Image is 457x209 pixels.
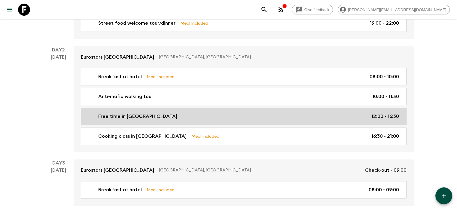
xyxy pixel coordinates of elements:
p: Meal Included [147,186,175,193]
p: 16:30 - 21:00 [371,133,399,140]
a: Give feedback [292,5,333,14]
p: Meal Included [147,73,175,80]
a: Breakfast at hotelMeal Included08:00 - 10:00 [81,68,407,85]
p: Breakfast at hotel [98,73,142,80]
span: [PERSON_NAME][EMAIL_ADDRESS][DOMAIN_NAME] [345,8,449,12]
button: menu [4,4,16,16]
p: Anti-mafia walking tour [98,93,153,100]
p: 10:00 - 11:30 [372,93,399,100]
p: Day 2 [44,46,74,54]
a: Eurostars [GEOGRAPHIC_DATA][GEOGRAPHIC_DATA], [GEOGRAPHIC_DATA] [74,46,414,68]
div: [PERSON_NAME][EMAIL_ADDRESS][DOMAIN_NAME] [338,5,450,14]
p: Day 3 [44,159,74,167]
p: Meal Included [180,20,208,26]
a: Street food welcome tour/dinnerMeal Included19:00 - 22:00 [81,14,407,32]
p: Eurostars [GEOGRAPHIC_DATA] [81,54,154,61]
p: Free time in [GEOGRAPHIC_DATA] [98,113,177,120]
p: Meal Included [191,133,219,140]
p: Eurostars [GEOGRAPHIC_DATA] [81,167,154,174]
a: Anti-mafia walking tour10:00 - 11:30 [81,88,407,105]
p: Breakfast at hotel [98,186,142,193]
p: 12:00 - 16:30 [371,113,399,120]
a: Eurostars [GEOGRAPHIC_DATA][GEOGRAPHIC_DATA], [GEOGRAPHIC_DATA]Check-out - 09:00 [74,159,414,181]
p: Cooking class in [GEOGRAPHIC_DATA] [98,133,187,140]
button: search adventures [258,4,270,16]
a: Cooking class in [GEOGRAPHIC_DATA]Meal Included16:30 - 21:00 [81,128,407,145]
p: 08:00 - 09:00 [369,186,399,193]
p: Check-out - 09:00 [365,167,407,174]
p: [GEOGRAPHIC_DATA], [GEOGRAPHIC_DATA] [159,167,360,173]
p: 19:00 - 22:00 [370,20,399,27]
a: Free time in [GEOGRAPHIC_DATA]12:00 - 16:30 [81,108,407,125]
span: Give feedback [301,8,333,12]
a: Breakfast at hotelMeal Included08:00 - 09:00 [81,181,407,198]
div: [DATE] [51,54,66,152]
p: 08:00 - 10:00 [370,73,399,80]
p: Street food welcome tour/dinner [98,20,175,27]
p: [GEOGRAPHIC_DATA], [GEOGRAPHIC_DATA] [159,54,402,60]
